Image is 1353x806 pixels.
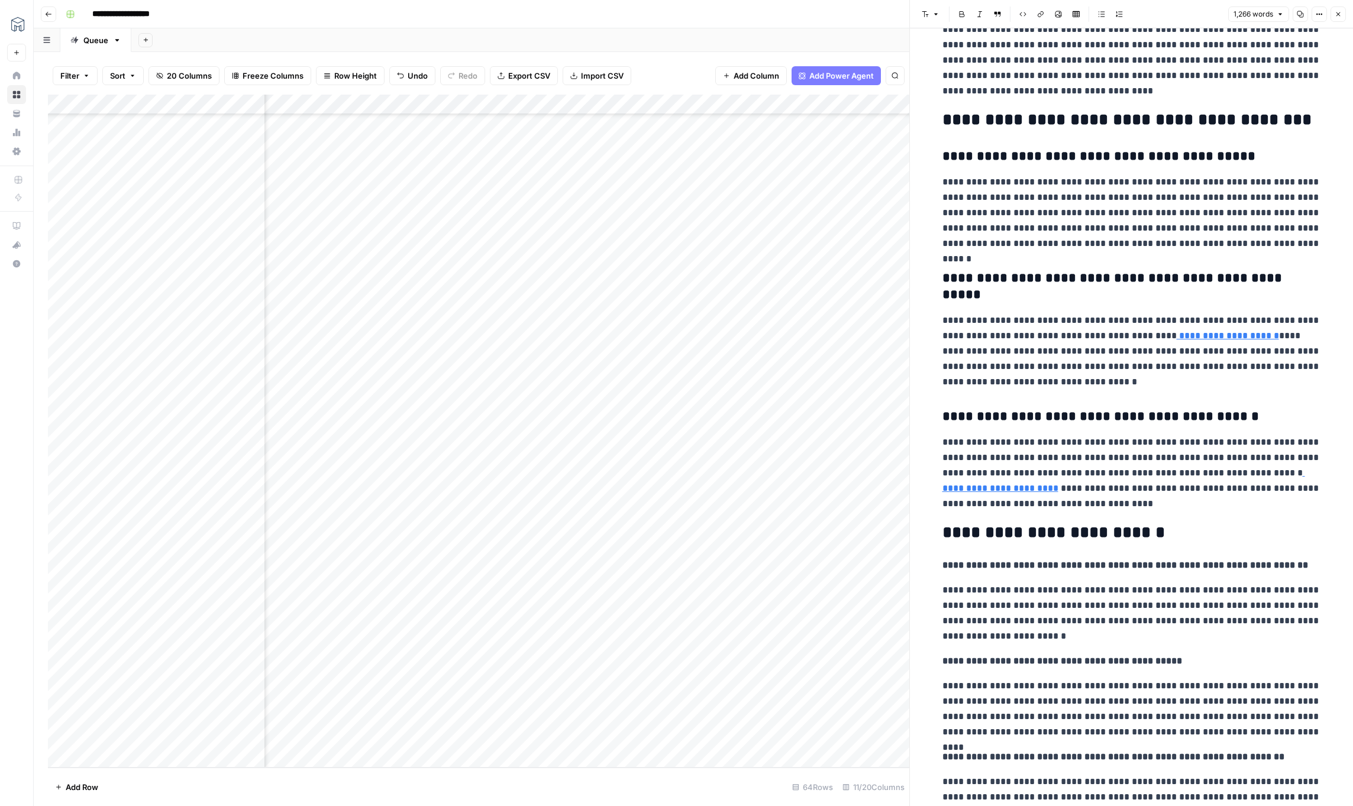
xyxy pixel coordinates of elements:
[7,216,26,235] a: AirOps Academy
[53,66,98,85] button: Filter
[7,66,26,85] a: Home
[7,254,26,273] button: Help + Support
[60,70,79,82] span: Filter
[102,66,144,85] button: Sort
[408,70,428,82] span: Undo
[148,66,219,85] button: 20 Columns
[563,66,631,85] button: Import CSV
[7,85,26,104] a: Browse
[1233,9,1273,20] span: 1,266 words
[60,28,131,52] a: Queue
[838,778,909,797] div: 11/20 Columns
[7,235,26,254] button: What's new?
[243,70,303,82] span: Freeze Columns
[7,9,26,39] button: Workspace: MESA
[7,123,26,142] a: Usage
[224,66,311,85] button: Freeze Columns
[458,70,477,82] span: Redo
[809,70,874,82] span: Add Power Agent
[581,70,624,82] span: Import CSV
[48,778,105,797] button: Add Row
[440,66,485,85] button: Redo
[734,70,779,82] span: Add Column
[167,70,212,82] span: 20 Columns
[508,70,550,82] span: Export CSV
[7,104,26,123] a: Your Data
[7,142,26,161] a: Settings
[334,70,377,82] span: Row Height
[7,14,28,35] img: MESA Logo
[792,66,881,85] button: Add Power Agent
[389,66,435,85] button: Undo
[1228,7,1289,22] button: 1,266 words
[83,34,108,46] div: Queue
[316,66,385,85] button: Row Height
[715,66,787,85] button: Add Column
[490,66,558,85] button: Export CSV
[8,236,25,254] div: What's new?
[66,781,98,793] span: Add Row
[110,70,125,82] span: Sort
[787,778,838,797] div: 64 Rows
